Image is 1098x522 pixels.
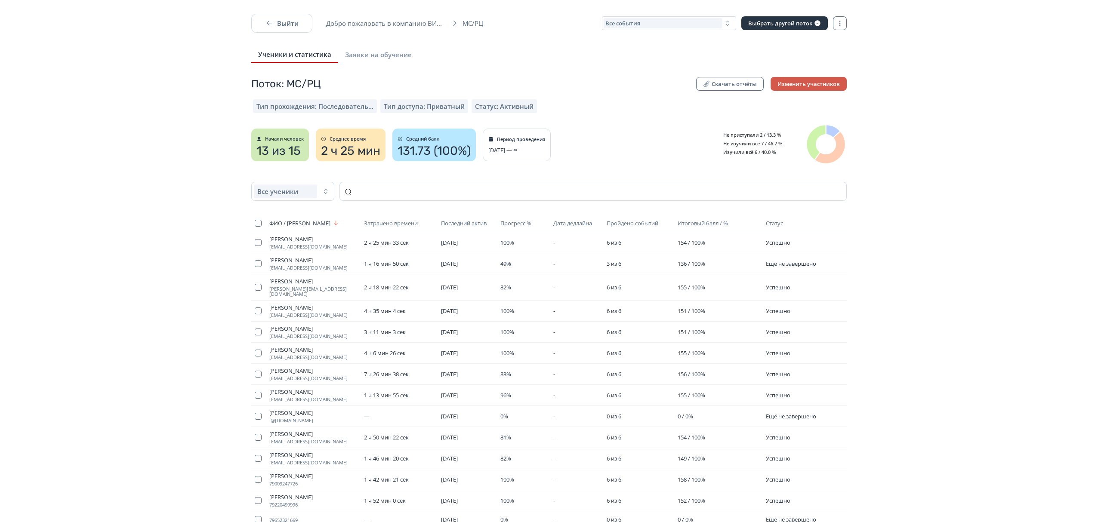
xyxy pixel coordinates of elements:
[406,136,440,141] span: Средний балл
[766,283,790,291] span: Успешно
[766,433,790,441] span: Успешно
[269,355,357,360] span: [EMAIL_ADDRESS][DOMAIN_NAME]
[607,454,621,462] span: 6 из 6
[553,433,555,441] span: -
[500,218,533,228] button: Прогресс %
[269,286,357,297] span: [PERSON_NAME][EMAIL_ADDRESS][DOMAIN_NAME]
[553,307,555,315] span: -
[766,239,790,246] span: Успешно
[364,218,419,228] button: Затрачено времени
[269,409,357,423] a: [PERSON_NAME]i@[DOMAIN_NAME]
[463,19,488,28] span: МС/РЦ
[766,307,790,315] span: Успешно
[269,218,341,228] button: ФИО / [PERSON_NAME]
[500,454,511,462] span: 82%
[364,412,370,420] span: —
[553,497,555,504] span: -
[269,265,357,270] span: [EMAIL_ADDRESS][DOMAIN_NAME]
[441,476,458,483] span: [DATE]
[678,391,705,399] span: 155 / 100%
[364,307,406,315] span: 4 ч 35 мин 4 сек
[553,260,555,267] span: -
[269,236,357,243] span: [PERSON_NAME]
[269,451,357,458] span: [PERSON_NAME]
[607,433,621,441] span: 6 из 6
[741,16,828,30] button: Выбрать другой поток
[269,236,357,249] a: [PERSON_NAME][EMAIL_ADDRESS][DOMAIN_NAME]
[607,283,621,291] span: 6 из 6
[269,313,357,318] span: [EMAIL_ADDRESS][DOMAIN_NAME]
[364,328,406,336] span: 3 ч 11 мин 3 сек
[717,140,783,147] span: Не изучили всё 7 / 46.7 %
[553,328,555,336] span: -
[500,220,531,227] span: Прогресс %
[678,283,705,291] span: 155 / 100%
[607,328,621,336] span: 6 из 6
[269,494,357,501] span: [PERSON_NAME]
[269,409,357,416] span: [PERSON_NAME]
[607,476,621,483] span: 6 из 6
[553,239,555,246] span: -
[345,50,412,59] span: Заявки на обучение
[269,473,357,479] span: [PERSON_NAME]
[441,328,458,336] span: [DATE]
[269,430,357,444] a: [PERSON_NAME][EMAIL_ADDRESS][DOMAIN_NAME]
[256,144,301,158] span: 13 из 15
[441,433,458,441] span: [DATE]
[269,439,357,444] span: [EMAIL_ADDRESS][DOMAIN_NAME]
[364,391,409,399] span: 1 ч 13 мин 55 сек
[500,239,514,246] span: 100%
[269,481,357,486] span: 79009247726
[678,260,705,267] span: 136 / 100%
[607,239,621,246] span: 6 из 6
[256,102,373,111] span: Тип прохождения: Последовательный режим
[553,220,592,227] span: Дата дедлайна
[441,370,458,378] span: [DATE]
[269,334,357,339] span: [EMAIL_ADDRESS][DOMAIN_NAME]
[605,20,640,27] span: Все события
[441,218,488,228] button: Последний актив
[441,412,458,420] span: [DATE]
[717,149,776,155] span: Изучили всё 6 / 40.0 %
[330,136,366,141] span: Среднее время
[269,473,357,486] a: [PERSON_NAME]79009247726
[364,220,418,227] span: Затрачено времени
[607,497,621,504] span: 6 из 6
[607,218,660,228] button: Пройдено событий
[500,476,514,483] span: 100%
[500,370,511,378] span: 83%
[607,220,658,227] span: Пройдено событий
[364,370,409,378] span: 7 ч 26 мин 38 сек
[766,260,816,267] span: Ещё не завершено
[258,50,331,58] span: Ученики и статистика
[269,388,357,402] a: [PERSON_NAME][EMAIL_ADDRESS][DOMAIN_NAME]
[269,346,357,353] span: [PERSON_NAME]
[500,412,508,420] span: 0%
[553,370,555,378] span: -
[678,454,705,462] span: 149 / 100%
[696,77,764,91] button: Скачать отчёты
[269,257,357,264] span: [PERSON_NAME]
[766,454,790,462] span: Успешно
[269,502,357,507] span: 79220499996
[441,349,458,357] span: [DATE]
[269,304,357,311] span: [PERSON_NAME]
[553,218,594,228] button: Дата дедлайна
[321,144,380,158] span: 2 ч 25 мин
[553,454,555,462] span: -
[269,451,357,465] a: [PERSON_NAME][EMAIL_ADDRESS][DOMAIN_NAME]
[607,349,621,357] span: 6 из 6
[766,391,790,399] span: Успешно
[364,476,409,483] span: 1 ч 42 мин 21 сек
[269,325,357,332] span: [PERSON_NAME]
[269,278,357,297] a: [PERSON_NAME][PERSON_NAME][EMAIL_ADDRESS][DOMAIN_NAME]
[678,218,730,228] button: Итоговый балл / %
[326,19,447,28] span: Добро пожаловать в компанию ВИ...
[269,257,357,270] a: [PERSON_NAME][EMAIL_ADDRESS][DOMAIN_NAME]
[553,476,555,483] span: -
[364,454,409,462] span: 1 ч 46 мин 20 сек
[766,349,790,357] span: Успешно
[678,220,728,227] span: Итоговый балл / %
[441,454,458,462] span: [DATE]
[766,412,816,420] span: Ещё не завершено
